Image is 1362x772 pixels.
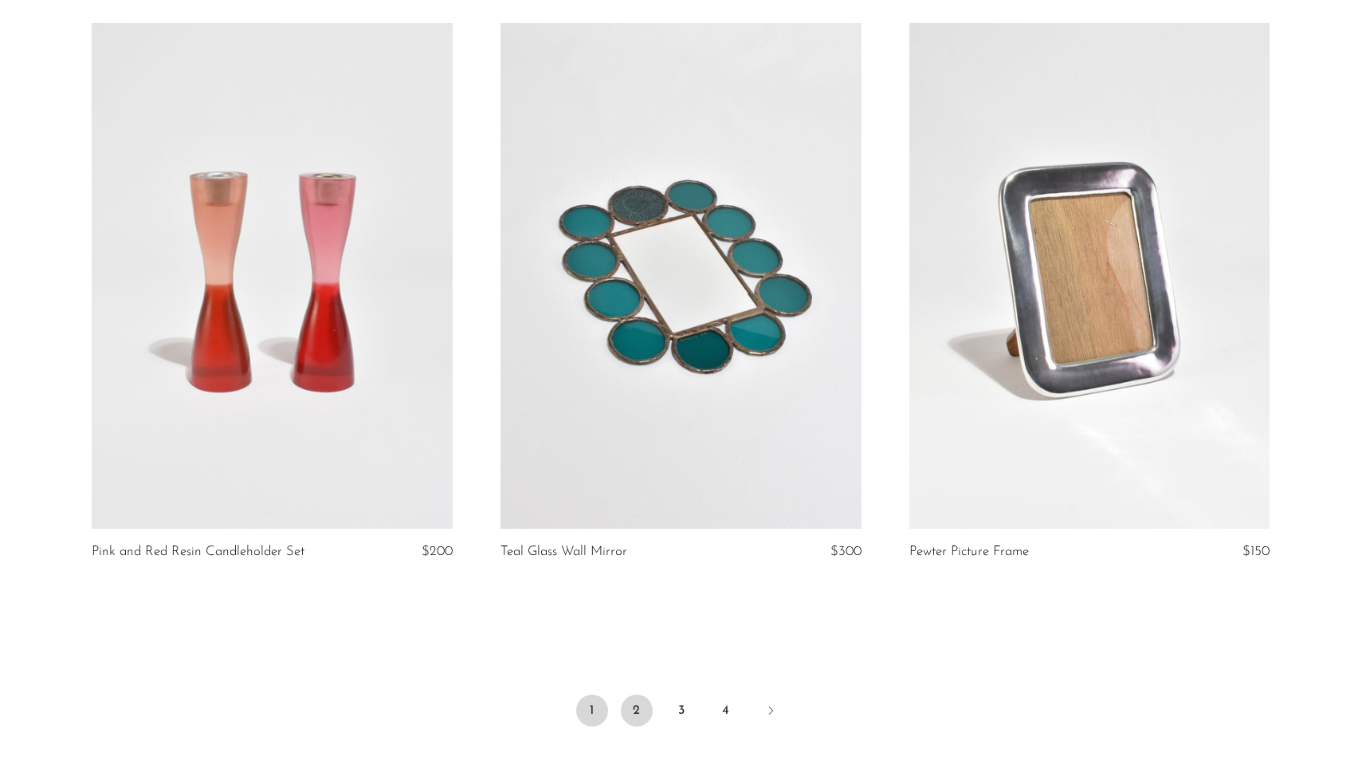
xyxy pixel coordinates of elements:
[422,545,453,558] span: $200
[830,545,862,558] span: $300
[1242,545,1270,558] span: $150
[500,545,627,559] a: Teal Glass Wall Mirror
[755,695,787,730] a: Next
[909,545,1029,559] a: Pewter Picture Frame
[92,545,304,559] a: Pink and Red Resin Candleholder Set
[576,695,608,727] span: 1
[665,695,697,727] a: 3
[621,695,653,727] a: 2
[710,695,742,727] a: 4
